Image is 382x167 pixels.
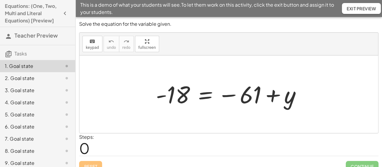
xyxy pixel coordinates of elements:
[63,123,70,130] i: Task not started.
[14,32,58,39] span: Teacher Preview
[63,75,70,82] i: Task not started.
[63,62,70,70] i: Task not started.
[108,38,114,45] i: undo
[5,99,53,106] div: 4. Goal state
[63,99,70,106] i: Task not started.
[80,1,342,16] span: This is a demo of what your students will see. To let them work on this activity, click the exit ...
[5,135,53,142] div: 7. Goal state
[89,38,95,45] i: keyboard
[138,45,156,50] span: fullscreen
[342,3,381,14] button: Exit Preview
[5,87,53,94] div: 3. Goal state
[347,6,376,11] span: Exit Preview
[5,62,53,70] div: 1. Goal state
[79,21,378,28] p: Solve the equation for the variable given.
[135,36,159,52] button: fullscreen
[5,147,53,155] div: 8. Goal state
[107,45,116,50] span: undo
[122,45,130,50] span: redo
[14,50,27,57] span: Tasks
[104,36,119,52] button: undoundo
[63,147,70,155] i: Task not started.
[5,111,53,118] div: 5. Goal state
[5,75,53,82] div: 2. Goal state
[119,36,134,52] button: redoredo
[63,111,70,118] i: Task not started.
[124,38,129,45] i: redo
[63,87,70,94] i: Task not started.
[79,139,90,157] span: 0
[82,36,102,52] button: keyboardkeypad
[63,159,70,167] i: Task not started.
[86,45,99,50] span: keypad
[63,135,70,142] i: Task not started.
[5,123,53,130] div: 6. Goal state
[5,2,59,24] h4: Equations: (One, Two, Multi and Literal Equations) [Preview]
[79,134,94,140] label: Steps:
[5,159,53,167] div: 9. Goal state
